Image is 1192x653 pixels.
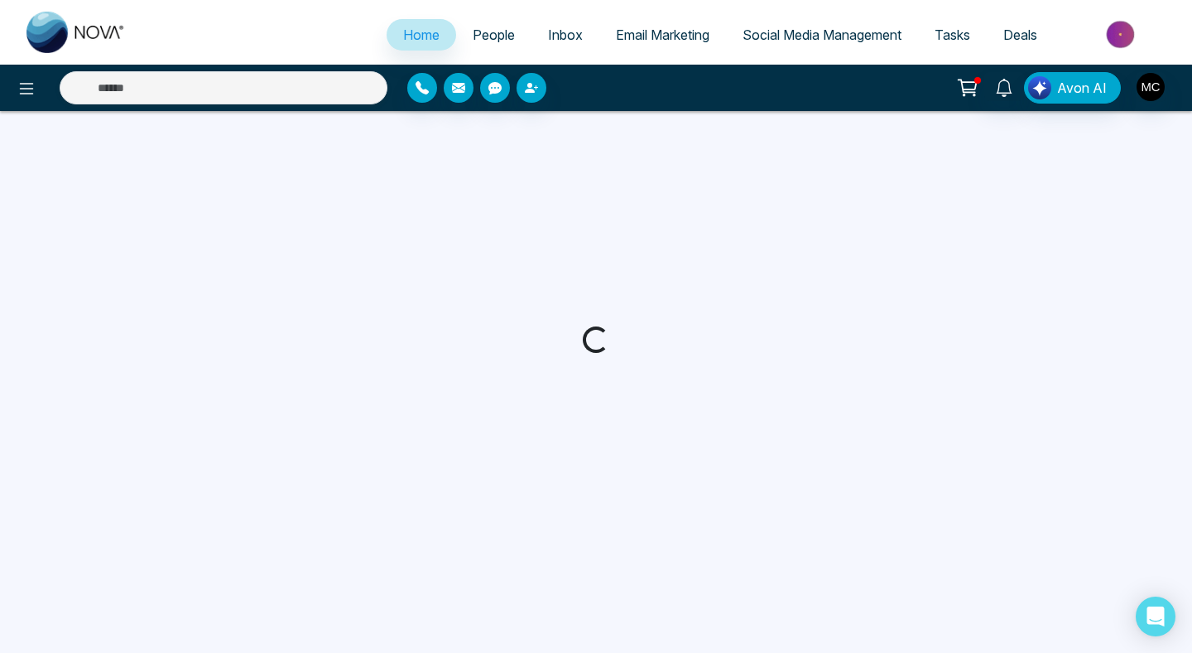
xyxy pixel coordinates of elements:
a: Tasks [918,19,987,51]
div: Open Intercom Messenger [1136,597,1175,636]
a: Home [387,19,456,51]
img: Market-place.gif [1062,16,1182,53]
img: User Avatar [1137,73,1165,101]
span: Inbox [548,27,583,43]
img: Lead Flow [1028,76,1051,99]
a: Social Media Management [726,19,918,51]
a: Deals [987,19,1054,51]
a: Email Marketing [599,19,726,51]
span: Email Marketing [616,27,709,43]
span: Home [403,27,440,43]
a: Inbox [531,19,599,51]
img: Nova CRM Logo [26,12,126,53]
span: Social Media Management [743,27,901,43]
span: People [473,27,515,43]
button: Avon AI [1024,72,1121,104]
span: Deals [1003,27,1037,43]
span: Avon AI [1057,78,1107,98]
span: Tasks [935,27,970,43]
a: People [456,19,531,51]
